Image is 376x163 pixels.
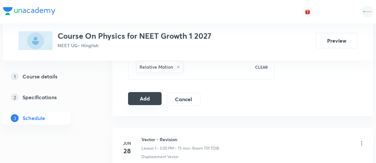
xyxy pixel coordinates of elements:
[3,70,92,83] a: 1Course details
[305,9,311,15] img: avatar
[22,114,45,122] h5: Schedule
[167,93,200,106] button: Cancel
[141,145,190,151] p: Lesson 1 • 3:00 PM • 75 min
[22,73,57,80] h5: Course details
[190,145,219,151] p: • Room 701 TOIB
[362,6,373,17] img: Rahul Mishra
[141,136,219,143] h6: Vector - Revision
[58,31,211,41] h3: Course On Physics for NEET Growth 1 2027
[121,140,134,146] h6: Jun
[121,146,134,156] h4: 28
[128,92,162,105] button: Add
[22,93,57,101] h5: Specifications
[11,93,19,101] p: 2
[19,31,52,50] img: E2654CE1-4546-448F-92C3-2EF9D00D43B2_plus.png
[316,33,357,48] button: Preview
[3,7,55,17] a: Company Logo
[302,7,313,17] button: avatar
[139,63,173,70] h6: Relative Motion
[3,91,92,104] a: 2Specifications
[11,114,19,122] p: 3
[58,42,211,49] p: NEET UG • Hinglish
[255,64,268,70] p: CLEAR
[3,7,55,15] img: Company Logo
[11,73,19,80] p: 1
[141,154,179,160] p: Displacement Vector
